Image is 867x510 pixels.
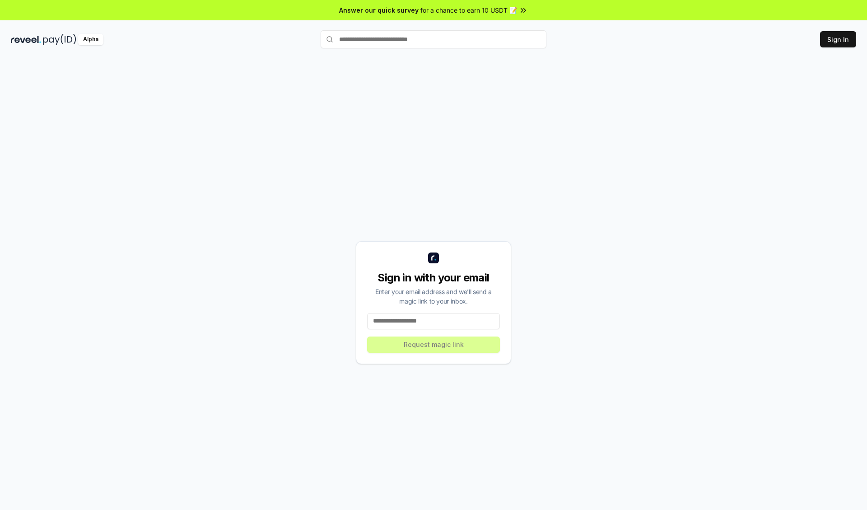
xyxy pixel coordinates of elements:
img: pay_id [43,34,76,45]
span: Answer our quick survey [339,5,419,15]
img: logo_small [428,253,439,263]
div: Enter your email address and we’ll send a magic link to your inbox. [367,287,500,306]
button: Sign In [820,31,856,47]
div: Sign in with your email [367,271,500,285]
span: for a chance to earn 10 USDT 📝 [420,5,517,15]
div: Alpha [78,34,103,45]
img: reveel_dark [11,34,41,45]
